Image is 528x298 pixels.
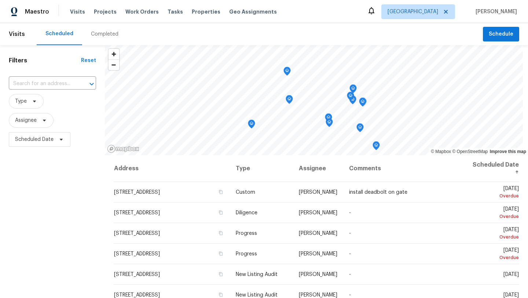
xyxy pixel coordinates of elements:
[349,84,357,96] div: Map marker
[349,272,351,277] span: -
[25,8,49,15] span: Maestro
[217,291,224,298] button: Copy Address
[349,95,356,107] div: Map marker
[373,141,380,153] div: Map marker
[236,231,257,236] span: Progress
[105,45,523,155] canvas: Map
[217,209,224,216] button: Copy Address
[114,292,160,298] span: [STREET_ADDRESS]
[114,155,230,182] th: Address
[356,123,364,135] div: Map marker
[109,49,119,59] button: Zoom in
[471,186,519,200] span: [DATE]
[503,292,519,298] span: [DATE]
[465,155,519,182] th: Scheduled Date ↑
[471,192,519,200] div: Overdue
[349,292,351,298] span: -
[343,155,465,182] th: Comments
[107,145,139,153] a: Mapbox homepage
[70,8,85,15] span: Visits
[471,213,519,220] div: Overdue
[349,210,351,215] span: -
[483,27,519,42] button: Schedule
[293,155,343,182] th: Assignee
[87,79,97,89] button: Open
[359,98,366,109] div: Map marker
[9,26,25,42] span: Visits
[236,292,278,298] span: New Listing Audit
[490,149,526,154] a: Improve this map
[81,57,96,64] div: Reset
[471,248,519,261] span: [DATE]
[299,210,337,215] span: [PERSON_NAME]
[9,57,81,64] h1: Filters
[15,136,54,143] span: Scheduled Date
[114,210,160,215] span: [STREET_ADDRESS]
[489,30,513,39] span: Schedule
[452,149,488,154] a: OpenStreetMap
[388,8,438,15] span: [GEOGRAPHIC_DATA]
[299,231,337,236] span: [PERSON_NAME]
[94,8,117,15] span: Projects
[471,254,519,261] div: Overdue
[359,98,367,109] div: Map marker
[114,272,160,277] span: [STREET_ADDRESS]
[471,207,519,220] span: [DATE]
[349,231,351,236] span: -
[349,251,351,257] span: -
[299,190,337,195] span: [PERSON_NAME]
[229,8,277,15] span: Geo Assignments
[286,95,293,106] div: Map marker
[15,117,37,124] span: Assignee
[91,30,118,38] div: Completed
[299,272,337,277] span: [PERSON_NAME]
[230,155,293,182] th: Type
[217,250,224,257] button: Copy Address
[114,190,160,195] span: [STREET_ADDRESS]
[471,227,519,241] span: [DATE]
[125,8,159,15] span: Work Orders
[45,30,73,37] div: Scheduled
[236,251,257,257] span: Progress
[109,60,119,70] span: Zoom out
[326,118,333,130] div: Map marker
[217,271,224,277] button: Copy Address
[471,233,519,241] div: Overdue
[299,292,337,298] span: [PERSON_NAME]
[15,98,27,105] span: Type
[114,251,160,257] span: [STREET_ADDRESS]
[217,189,224,195] button: Copy Address
[168,9,183,14] span: Tasks
[192,8,220,15] span: Properties
[325,113,332,125] div: Map marker
[236,190,255,195] span: Custom
[431,149,451,154] a: Mapbox
[299,251,337,257] span: [PERSON_NAME]
[503,272,519,277] span: [DATE]
[236,272,278,277] span: New Listing Audit
[473,8,517,15] span: [PERSON_NAME]
[349,190,407,195] span: install deadbolt on gate
[109,59,119,70] button: Zoom out
[248,120,255,131] div: Map marker
[114,231,160,236] span: [STREET_ADDRESS]
[9,78,76,90] input: Search for an address...
[347,92,354,103] div: Map marker
[236,210,257,215] span: Diligence
[283,67,291,78] div: Map marker
[217,230,224,236] button: Copy Address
